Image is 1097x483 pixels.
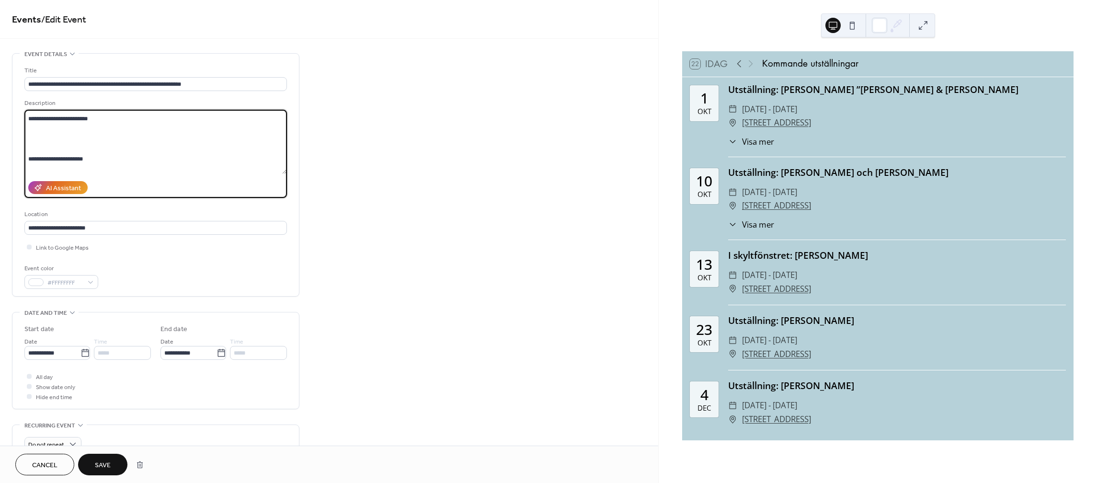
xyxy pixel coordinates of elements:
[742,218,774,230] span: Visa mer
[742,333,797,347] span: [DATE] - [DATE]
[94,337,107,347] span: Time
[728,103,737,116] div: ​
[728,379,1066,393] div: Utställning: [PERSON_NAME]
[28,181,88,194] button: AI Assistant
[696,257,712,272] div: 13
[24,66,285,76] div: Title
[728,136,737,148] div: ​
[95,460,111,471] span: Save
[24,264,96,274] div: Event color
[697,404,711,412] div: dec
[32,460,57,471] span: Cancel
[728,282,737,296] div: ​
[36,372,53,382] span: All day
[160,337,173,347] span: Date
[762,57,858,71] div: Kommande utställningar
[696,322,712,337] div: 23
[36,243,89,253] span: Link to Google Maps
[742,268,797,282] span: [DATE] - [DATE]
[728,116,737,130] div: ​
[24,209,285,219] div: Location
[728,185,737,199] div: ​
[697,191,711,198] div: okt
[24,337,37,347] span: Date
[41,11,86,29] span: / Edit Event
[742,199,811,213] a: [STREET_ADDRESS]
[742,116,811,130] a: [STREET_ADDRESS]
[24,324,54,334] div: Start date
[12,11,41,29] a: Events
[36,382,75,392] span: Show date only
[230,337,243,347] span: Time
[24,98,285,108] div: Description
[742,136,774,148] span: Visa mer
[728,347,737,361] div: ​
[728,136,774,148] button: ​Visa mer
[728,218,774,230] button: ​Visa mer
[697,339,711,346] div: okt
[728,268,737,282] div: ​
[742,347,811,361] a: [STREET_ADDRESS]
[160,324,187,334] div: End date
[742,399,797,413] span: [DATE] - [DATE]
[728,166,1066,180] div: Utställning: [PERSON_NAME] och [PERSON_NAME]
[697,274,711,281] div: okt
[700,388,708,402] div: 4
[728,314,1066,328] div: Utställning: [PERSON_NAME]
[700,91,708,105] div: 1
[696,174,712,188] div: 10
[47,278,83,288] span: #FFFFFFFF
[24,49,67,59] span: Event details
[728,199,737,213] div: ​
[728,333,737,347] div: ​
[697,108,711,115] div: okt
[728,413,737,426] div: ​
[742,282,811,296] a: [STREET_ADDRESS]
[28,439,64,450] span: Do not repeat
[728,399,737,413] div: ​
[24,308,67,318] span: Date and time
[15,454,74,475] button: Cancel
[742,413,811,426] a: [STREET_ADDRESS]
[24,421,75,431] span: Recurring event
[742,185,797,199] span: [DATE] - [DATE]
[78,454,127,475] button: Save
[728,83,1066,97] div: Utställning: [PERSON_NAME] ”[PERSON_NAME] & [PERSON_NAME]
[728,249,1066,263] div: I skyltfönstret: [PERSON_NAME]
[728,218,737,230] div: ​
[742,103,797,116] span: [DATE] - [DATE]
[36,392,72,402] span: Hide end time
[46,184,81,194] div: AI Assistant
